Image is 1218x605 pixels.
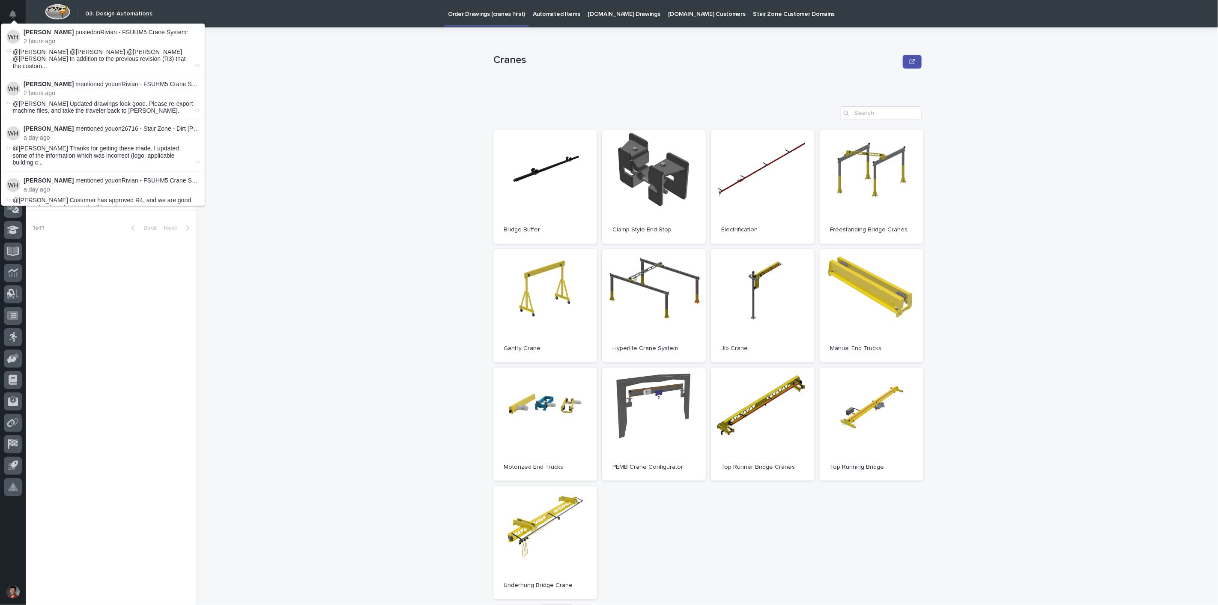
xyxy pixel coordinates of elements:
[6,178,20,192] img: Weston Hochstetler
[612,226,696,234] p: Clamp Style End Stop
[122,81,208,87] a: Rivian - FSUHM5 Crane System
[602,249,706,362] a: Hyperlite Crane System
[13,100,193,114] span: @[PERSON_NAME] Updated drawings look good. Please re-export machine files, and take the traveler ...
[11,10,22,24] div: Notifications
[830,464,913,471] p: Top Running Bridge
[493,249,597,362] a: Gantry Crane
[602,130,706,244] a: Clamp Style End Stop
[160,224,197,232] button: Next
[711,130,815,244] a: Electrification
[4,5,22,23] button: Notifications
[493,486,597,599] a: Underhung Bridge Crane
[13,145,194,166] span: @[PERSON_NAME] Thanks for getting these made. I updated some of the information which was incorre...
[164,225,182,231] span: Next
[721,345,804,352] p: Jib Crane
[493,368,597,481] a: Motorized End Trucks
[612,464,696,471] p: PEMB Crane Configurator
[85,10,152,18] h2: 03. Design Automations
[24,134,200,141] p: a day ago
[820,249,923,362] a: Manual End Trucks
[830,226,913,234] p: Freestanding Bridge Cranes
[820,368,923,481] a: Top Running Bridge
[24,177,200,184] p: mentioned you on :
[100,29,187,36] a: Rivian - FSUHM5 Crane System
[6,30,20,44] img: Weston Hochstetler
[45,4,70,20] img: Workspace Logo
[504,345,587,352] p: Gantry Crane
[13,197,191,211] span: @[PERSON_NAME] Customer has approved R4, and we are good to revise the shop drawings for this sys...
[122,177,208,184] a: Rivian - FSUHM5 Crane System
[124,224,160,232] button: Back
[24,29,200,36] p: posted on :
[24,38,200,45] p: 2 hours ago
[6,82,20,96] img: Weston Hochstetler
[504,464,587,471] p: Motorized End Trucks
[711,249,815,362] a: Jib Crane
[24,81,74,87] strong: [PERSON_NAME]
[721,226,804,234] p: Electrification
[122,125,237,132] a: 26716 - Stair Zone - Dirt [PERSON_NAME]
[24,186,200,193] p: a day ago
[26,218,51,239] p: 1 of 1
[493,54,899,66] p: Cranes
[612,345,696,352] p: Hyperlite Crane System
[24,125,200,132] p: mentioned you on :
[138,225,157,231] span: Back
[13,48,194,70] span: @[PERSON_NAME] @[PERSON_NAME] @[PERSON_NAME] @[PERSON_NAME] In addition to the previous revision ...
[493,130,597,244] a: Bridge Buffer
[6,126,20,140] img: Wynne Hochstetler
[830,345,913,352] p: Manual End Trucks
[721,464,804,471] p: Top Runner Bridge Cranes
[711,368,815,481] a: Top Runner Bridge Cranes
[504,582,587,589] p: Underhung Bridge Crane
[820,130,923,244] a: Freestanding Bridge Cranes
[24,81,200,88] p: mentioned you on :
[24,90,200,97] p: 2 hours ago
[504,226,587,234] p: Bridge Buffer
[4,583,22,601] button: users-avatar
[24,125,74,132] strong: [PERSON_NAME]
[24,29,74,36] strong: [PERSON_NAME]
[840,106,922,120] input: Search
[24,177,74,184] strong: [PERSON_NAME]
[602,368,706,481] a: PEMB Crane Configurator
